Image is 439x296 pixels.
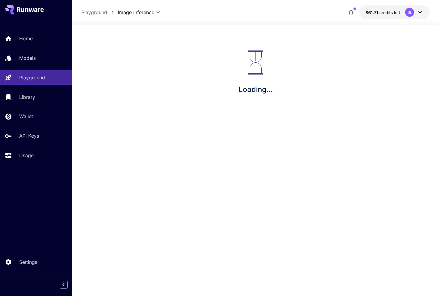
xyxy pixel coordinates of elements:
[19,113,33,120] p: Wallet
[359,5,430,19] button: $61.70624SL
[365,10,379,15] span: $61.71
[365,9,400,16] div: $61.70624
[239,84,273,95] p: Loading...
[19,132,39,139] p: API Keys
[118,9,154,16] span: Image Inference
[19,93,35,101] p: Library
[81,9,107,16] a: Playground
[19,74,45,81] p: Playground
[19,35,33,42] p: Home
[19,152,34,159] p: Usage
[405,8,414,17] div: SL
[81,9,118,16] nav: breadcrumb
[19,54,36,62] p: Models
[60,281,68,288] button: Collapse sidebar
[64,279,72,290] div: Collapse sidebar
[379,10,400,15] span: credits left
[19,258,37,266] p: Settings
